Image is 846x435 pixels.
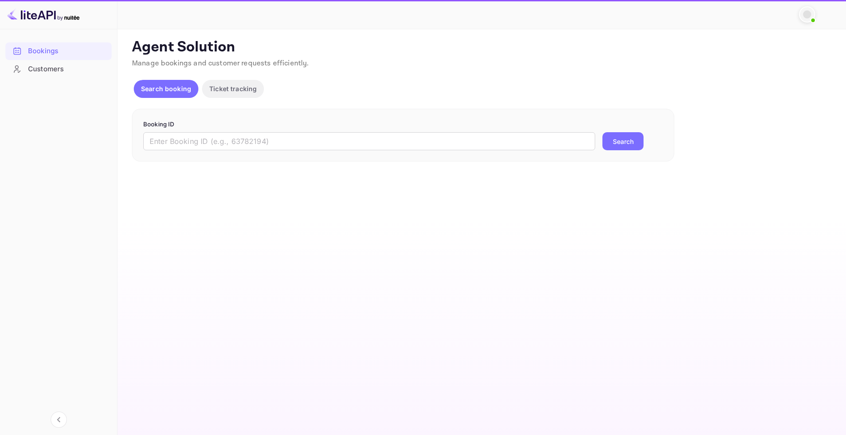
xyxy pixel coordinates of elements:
span: Manage bookings and customer requests efficiently. [132,59,309,68]
p: Booking ID [143,120,663,129]
a: Customers [5,60,112,77]
p: Search booking [141,84,191,93]
button: Search [602,132,644,150]
button: Collapse navigation [51,412,67,428]
img: LiteAPI logo [7,7,80,22]
p: Ticket tracking [209,84,257,93]
div: Customers [5,60,112,78]
div: Customers [28,64,107,74]
div: Bookings [28,46,107,56]
a: Bookings [5,42,112,59]
p: Agent Solution [132,38,830,56]
input: Enter Booking ID (e.g., 63782194) [143,132,595,150]
div: Bookings [5,42,112,60]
